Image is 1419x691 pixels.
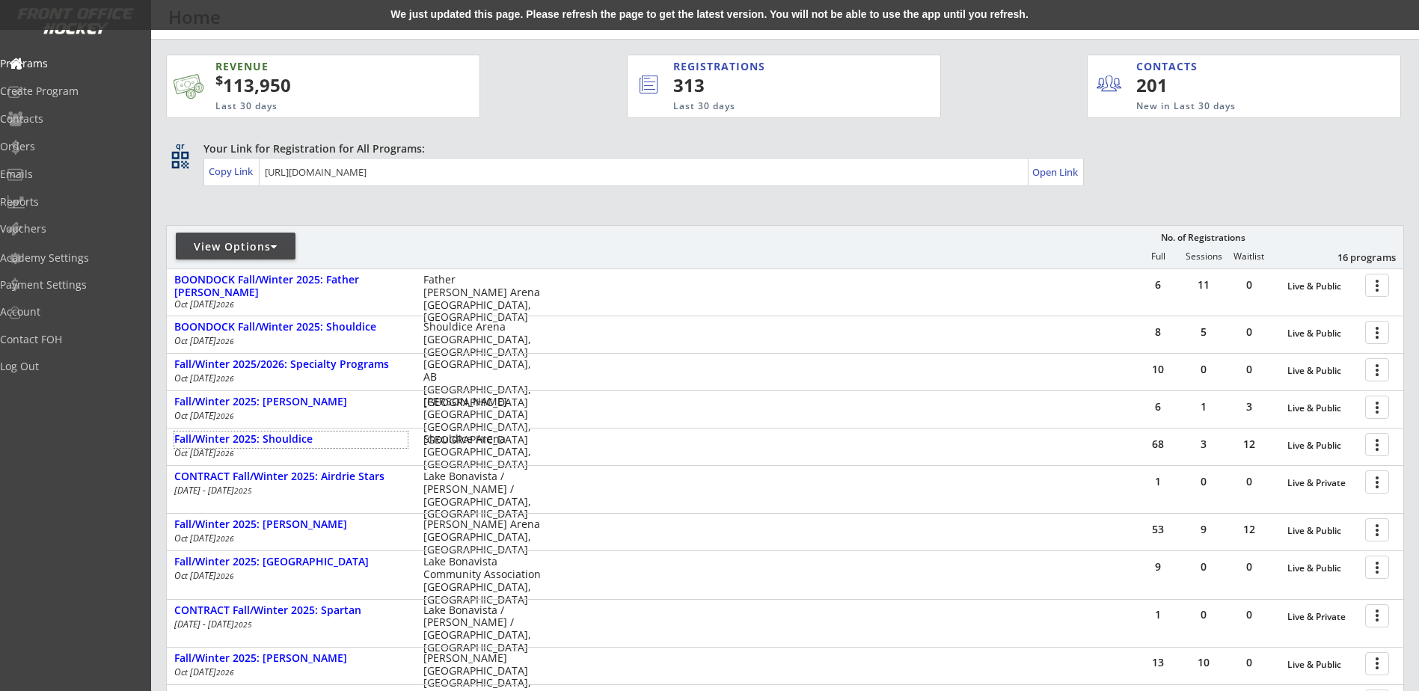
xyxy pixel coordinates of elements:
[1135,562,1180,572] div: 9
[1135,609,1180,620] div: 1
[1135,364,1180,375] div: 10
[1135,327,1180,337] div: 8
[1365,518,1389,541] button: more_vert
[1181,524,1226,535] div: 9
[1227,657,1272,668] div: 0
[1227,476,1272,487] div: 0
[215,71,223,89] sup: $
[174,300,403,309] div: Oct [DATE]
[423,518,541,556] div: [PERSON_NAME] Arena [GEOGRAPHIC_DATA], [GEOGRAPHIC_DATA]
[174,433,408,446] div: Fall/Winter 2025: Shouldice
[423,470,541,520] div: Lake Bonavista / [PERSON_NAME] / [GEOGRAPHIC_DATA], [GEOGRAPHIC_DATA]
[423,321,541,358] div: Shouldice Arena [GEOGRAPHIC_DATA], [GEOGRAPHIC_DATA]
[1227,327,1272,337] div: 0
[1365,556,1389,579] button: more_vert
[174,470,408,483] div: CONTRACT Fall/Winter 2025: Airdrie Stars
[174,274,408,299] div: BOONDOCK Fall/Winter 2025: Father [PERSON_NAME]
[216,448,234,458] em: 2026
[209,165,256,178] div: Copy Link
[174,534,403,543] div: Oct [DATE]
[174,652,408,665] div: Fall/Winter 2025: [PERSON_NAME]
[174,396,408,408] div: Fall/Winter 2025: [PERSON_NAME]
[1227,524,1272,535] div: 12
[1181,251,1226,262] div: Sessions
[174,358,408,371] div: Fall/Winter 2025/2026: Specialty Programs
[1287,526,1358,536] div: Live & Public
[1287,403,1358,414] div: Live & Public
[216,411,234,421] em: 2026
[174,556,408,568] div: Fall/Winter 2025: [GEOGRAPHIC_DATA]
[176,239,295,254] div: View Options
[174,571,403,580] div: Oct [DATE]
[203,141,1358,156] div: Your Link for Registration for All Programs:
[174,668,403,677] div: Oct [DATE]
[1136,100,1331,113] div: New in Last 30 days
[423,358,541,408] div: [GEOGRAPHIC_DATA], AB [GEOGRAPHIC_DATA], [GEOGRAPHIC_DATA]
[1227,280,1272,290] div: 0
[1226,251,1271,262] div: Waitlist
[423,396,541,446] div: [PERSON_NAME][GEOGRAPHIC_DATA] [GEOGRAPHIC_DATA], [GEOGRAPHIC_DATA]
[1181,562,1226,572] div: 0
[423,556,541,606] div: Lake Bonavista Community Association [GEOGRAPHIC_DATA], [GEOGRAPHIC_DATA]
[1181,439,1226,449] div: 3
[174,486,403,495] div: [DATE] - [DATE]
[234,485,252,496] em: 2025
[1181,609,1226,620] div: 0
[1135,280,1180,290] div: 6
[1365,396,1389,419] button: more_vert
[216,533,234,544] em: 2026
[1365,321,1389,344] button: more_vert
[1227,402,1272,412] div: 3
[1365,274,1389,297] button: more_vert
[169,149,191,171] button: qr_code
[1287,660,1358,670] div: Live & Public
[1135,657,1180,668] div: 13
[423,433,541,470] div: Shouldice Arena [GEOGRAPHIC_DATA], [GEOGRAPHIC_DATA]
[1365,433,1389,456] button: more_vert
[1287,281,1358,292] div: Live & Public
[171,141,189,151] div: qr
[1135,476,1180,487] div: 1
[1287,440,1358,451] div: Live & Public
[1135,402,1180,412] div: 6
[174,374,403,383] div: Oct [DATE]
[1227,562,1272,572] div: 0
[1135,524,1180,535] div: 53
[216,299,234,310] em: 2026
[216,373,234,384] em: 2026
[1181,364,1226,375] div: 0
[1287,328,1358,339] div: Live & Public
[1181,280,1226,290] div: 11
[1365,470,1389,494] button: more_vert
[1318,251,1396,264] div: 16 programs
[1156,233,1249,243] div: No. of Registrations
[1135,439,1180,449] div: 68
[174,321,408,334] div: BOONDOCK Fall/Winter 2025: Shouldice
[174,337,403,345] div: Oct [DATE]
[673,59,871,74] div: REGISTRATIONS
[234,619,252,630] em: 2025
[216,571,234,581] em: 2026
[1135,251,1180,262] div: Full
[1181,327,1226,337] div: 5
[1365,358,1389,381] button: more_vert
[216,336,234,346] em: 2026
[1227,439,1272,449] div: 12
[174,620,403,629] div: [DATE] - [DATE]
[215,73,432,98] div: 113,950
[1032,162,1079,182] a: Open Link
[1287,366,1358,376] div: Live & Public
[1227,609,1272,620] div: 0
[174,518,408,531] div: Fall/Winter 2025: [PERSON_NAME]
[216,667,234,678] em: 2026
[174,449,403,458] div: Oct [DATE]
[1181,657,1226,668] div: 10
[423,274,541,324] div: Father [PERSON_NAME] Arena [GEOGRAPHIC_DATA], [GEOGRAPHIC_DATA]
[1365,604,1389,627] button: more_vert
[1181,476,1226,487] div: 0
[174,604,408,617] div: CONTRACT Fall/Winter 2025: Spartan
[1032,166,1079,179] div: Open Link
[673,73,890,98] div: 313
[1287,612,1358,622] div: Live & Private
[174,411,403,420] div: Oct [DATE]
